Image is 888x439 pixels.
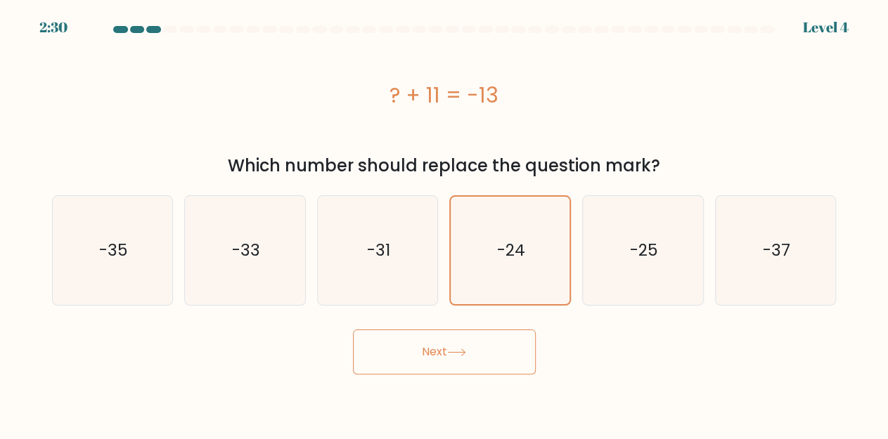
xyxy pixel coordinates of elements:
[99,239,128,261] text: -35
[60,153,828,178] div: Which number should replace the question mark?
[630,239,658,261] text: -25
[39,17,67,38] div: 2:30
[353,329,536,374] button: Next
[52,79,837,111] div: ? + 11 = -13
[367,239,390,261] text: -31
[763,239,790,261] text: -37
[497,239,525,261] text: -24
[803,17,849,38] div: Level 4
[232,239,260,261] text: -33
